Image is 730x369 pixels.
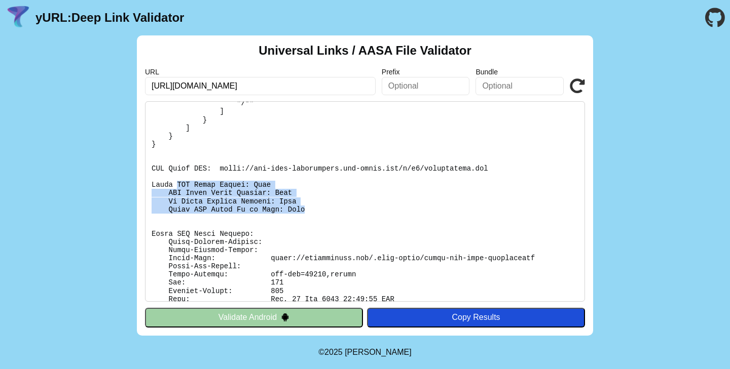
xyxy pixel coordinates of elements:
[324,348,343,356] span: 2025
[367,308,585,327] button: Copy Results
[476,68,564,76] label: Bundle
[372,313,580,322] div: Copy Results
[145,77,376,95] input: Required
[476,77,564,95] input: Optional
[318,336,411,369] footer: ©
[145,308,363,327] button: Validate Android
[35,11,184,25] a: yURL:Deep Link Validator
[382,77,470,95] input: Optional
[259,44,471,58] h2: Universal Links / AASA File Validator
[281,313,289,321] img: droidIcon.svg
[145,101,585,302] pre: Lorem ipsu do: sitam://consectetur.adi/.elit-seddo/eiusm-tem-inci-utlaboreetd Ma Aliquaen: Admi V...
[382,68,470,76] label: Prefix
[145,68,376,76] label: URL
[345,348,412,356] a: Michael Ibragimchayev's Personal Site
[5,5,31,31] img: yURL Logo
